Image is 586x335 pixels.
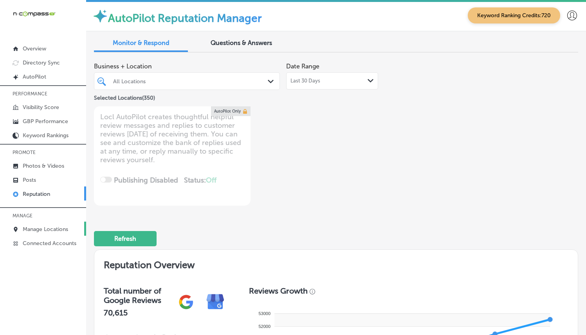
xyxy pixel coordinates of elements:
p: Connected Accounts [23,240,76,247]
p: Manage Locations [23,226,68,233]
tspan: 52000 [258,324,270,329]
h2: 70,615 [104,308,171,317]
p: AutoPilot [23,73,46,80]
button: Refresh [94,231,157,246]
span: Monitor & Respond [113,39,169,47]
img: e7ababfa220611ac49bdb491a11684a6.png [201,287,230,317]
p: Overview [23,45,46,52]
p: Reputation [23,191,50,197]
p: Visibility Score [23,104,59,111]
p: Selected Locations ( 350 ) [94,91,155,101]
p: Keyword Rankings [23,132,69,139]
p: GBP Performance [23,118,68,125]
tspan: 53000 [258,311,270,316]
img: 660ab0bf-5cc7-4cb8-ba1c-48b5ae0f18e60NCTV_CLogo_TV_Black_-500x88.png [13,10,56,18]
img: autopilot-icon [92,8,108,24]
label: Date Range [286,63,319,70]
h3: Total number of Google Reviews [104,286,171,305]
h3: Reviews Growth [249,286,308,296]
img: gPZS+5FD6qPJAAAAABJRU5ErkJggg== [171,287,201,317]
span: Last 30 Days [290,78,320,84]
div: All Locations [113,78,269,84]
span: Keyword Ranking Credits: 720 [468,7,560,23]
p: Photos & Videos [23,163,64,169]
p: Directory Sync [23,59,60,66]
p: Posts [23,177,36,183]
span: Questions & Answers [211,39,272,47]
span: Business + Location [94,63,280,70]
h2: Reputation Overview [94,250,578,277]
label: AutoPilot Reputation Manager [108,12,262,25]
